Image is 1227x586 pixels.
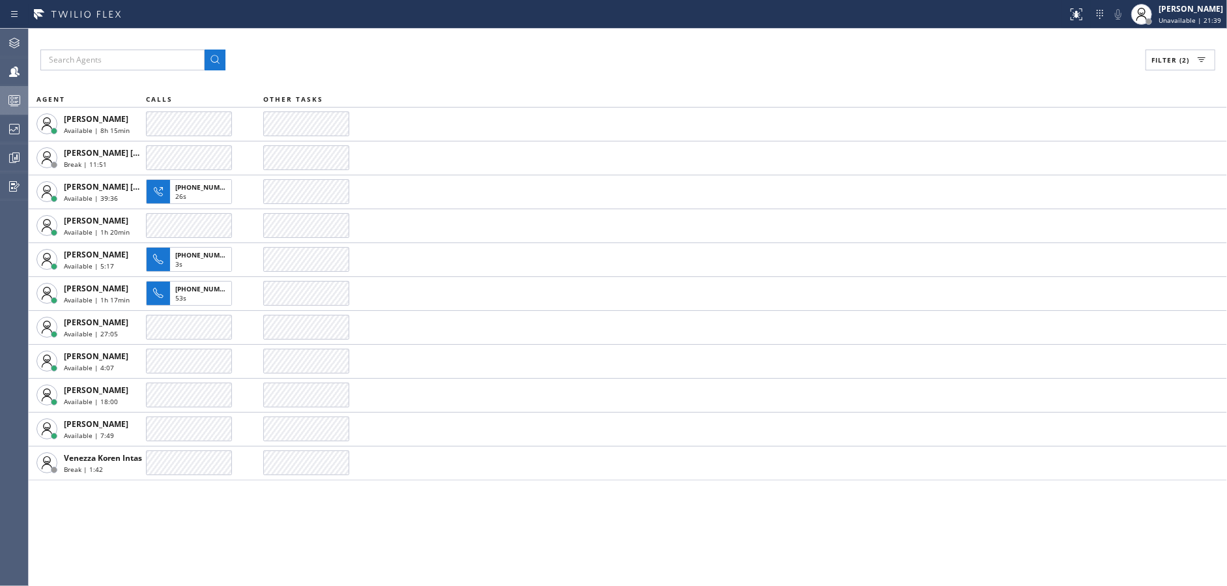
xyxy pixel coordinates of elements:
button: [PHONE_NUMBER]3s [146,243,236,276]
span: Available | 5:17 [64,261,114,271]
span: Venezza Koren Intas [64,452,142,463]
span: [PERSON_NAME] [64,317,128,328]
span: [PERSON_NAME] [PERSON_NAME] [64,147,195,158]
input: Search Agents [40,50,205,70]
span: [PHONE_NUMBER] [175,250,235,259]
span: [PHONE_NUMBER] [175,284,235,293]
button: Filter (2) [1146,50,1215,70]
span: CALLS [146,95,173,104]
span: [PERSON_NAME] [64,385,128,396]
span: Available | 1h 17min [64,295,130,304]
span: Available | 7:49 [64,431,114,440]
span: Unavailable | 21:39 [1159,16,1221,25]
span: Filter (2) [1151,55,1189,65]
span: [PERSON_NAME] [64,283,128,294]
span: 53s [175,293,186,302]
span: Break | 1:42 [64,465,103,474]
span: 3s [175,259,182,269]
div: [PERSON_NAME] [1159,3,1223,14]
span: [PERSON_NAME] [64,249,128,260]
span: [PERSON_NAME] [PERSON_NAME] Dahil [64,181,218,192]
button: Mute [1109,5,1127,23]
button: [PHONE_NUMBER]26s [146,175,236,208]
span: Available | 4:07 [64,363,114,372]
span: [PERSON_NAME] [64,215,128,226]
span: Available | 27:05 [64,329,118,338]
span: [PERSON_NAME] [64,113,128,125]
span: [PERSON_NAME] [64,418,128,430]
span: AGENT [36,95,65,104]
span: 26s [175,192,186,201]
span: OTHER TASKS [263,95,323,104]
span: Available | 18:00 [64,397,118,406]
button: [PHONE_NUMBER]53s [146,277,236,310]
span: Available | 8h 15min [64,126,130,135]
span: Available | 39:36 [64,194,118,203]
span: [PERSON_NAME] [64,351,128,362]
span: [PHONE_NUMBER] [175,183,235,192]
span: Available | 1h 20min [64,227,130,237]
span: Break | 11:51 [64,160,107,169]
